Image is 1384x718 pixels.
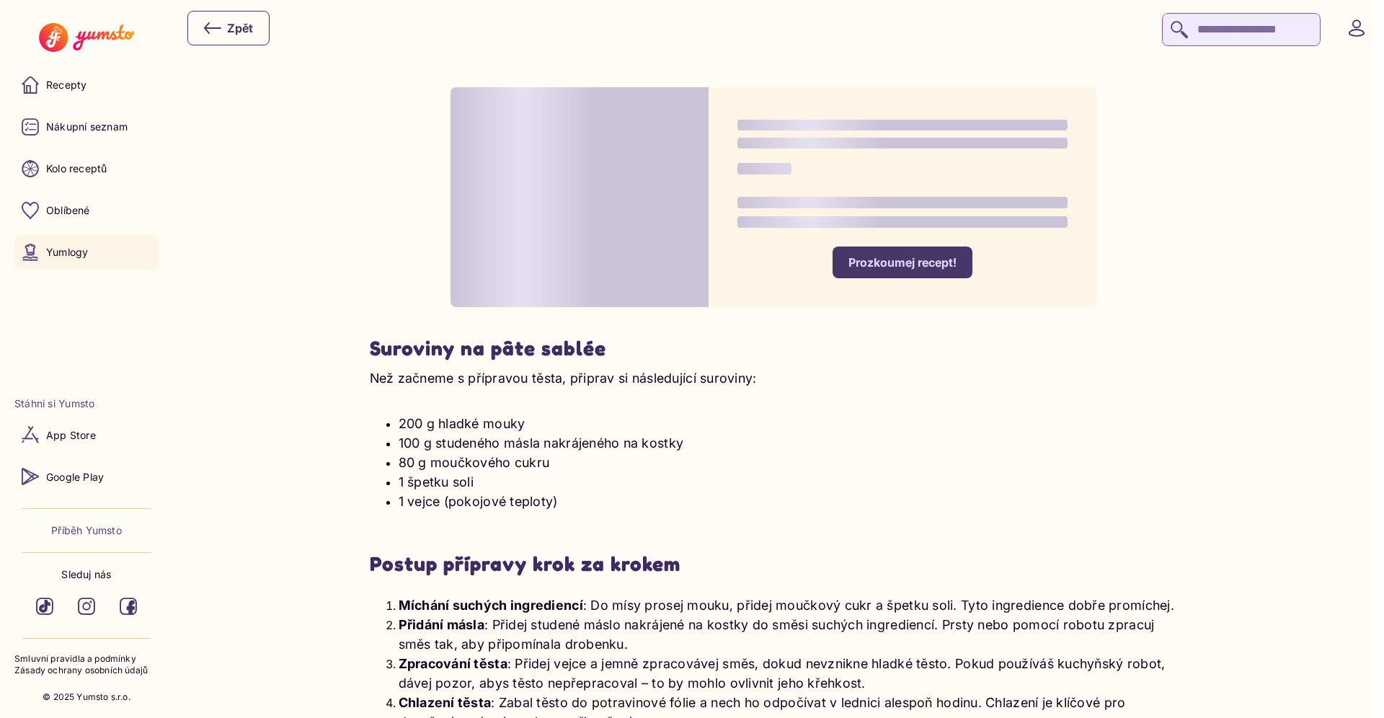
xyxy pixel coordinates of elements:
h3: Suroviny na pâte sablée [370,336,1177,361]
span: Loading content [737,163,791,174]
p: 80 g moučkového cukru [399,453,1177,472]
p: © 2025 Yumsto s.r.o. [43,691,130,704]
img: Yumsto logo [39,23,133,52]
button: Zpět [187,11,270,45]
span: Loading content [737,197,1068,208]
p: Yumlogy [46,245,88,260]
p: App Store [46,428,96,443]
p: Oblíbené [46,203,90,218]
a: Oblíbené [14,193,159,228]
p: Nákupní seznam [46,120,128,134]
a: Recepty [14,68,159,102]
p: Google Play [46,470,104,484]
p: : Přidej studené máslo nakrájené na kostky do směsi suchých ingrediencí. Prsty nebo pomocí robotu... [399,615,1177,654]
p: 100 g studeného másla nakrájeného na kostky [399,433,1177,453]
p: : Přidej vejce a jemně zpracovávej směs, dokud nevznikne hladké těsto. Pokud používáš kuchyňský r... [399,654,1177,693]
a: Příběh Yumsto [51,523,122,538]
p: Sleduj nás [61,567,111,582]
div: Zpět [204,19,253,37]
h3: Postup přípravy krok za krokem [370,551,1177,577]
a: Yumlogy [14,235,159,270]
a: Google Play [14,459,159,494]
a: Nákupní seznam [14,110,159,144]
a: Kolo receptů [14,151,159,186]
span: Loading content [451,87,709,307]
span: Loading content [737,120,1068,130]
p: Kolo receptů [46,161,107,176]
div: Prozkoumej recept! [848,254,957,270]
strong: Míchání suchých ingrediencí [399,598,583,613]
strong: Chlazení těsta [399,695,492,710]
span: Loading content [737,216,1068,228]
a: Smluvní pravidla a podmínky [14,653,159,665]
button: Prozkoumej recept! [833,247,972,278]
p: : Do mísy prosej mouku, přidej moučkový cukr a špetku soli. Tyto ingredience dobře promíchej. [399,595,1177,615]
div: Loading image [451,87,709,307]
strong: Přidání másla [399,617,485,632]
a: Zásady ochrany osobních údajů [14,665,159,677]
p: 200 g hladké mouky [399,414,1177,433]
li: Stáhni si Yumsto [14,396,159,411]
strong: Zpracování těsta [399,656,507,671]
p: 1 špetku soli [399,472,1177,492]
p: 1 vejce (pokojové teploty) [399,492,1177,511]
p: Než začneme s přípravou těsta, připrav si následující suroviny: [370,368,1177,388]
span: Loading content [737,138,1068,149]
p: Recepty [46,78,86,92]
a: App Store [14,417,159,452]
